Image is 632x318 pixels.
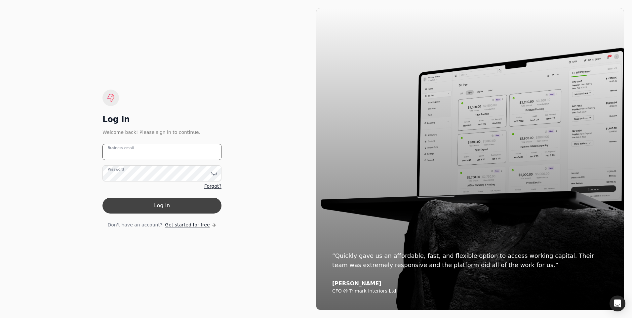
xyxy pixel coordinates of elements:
[102,198,221,214] button: Log in
[332,288,608,294] div: CFO @ Trimark Interiors Ltd.
[165,221,210,228] span: Get started for free
[165,221,216,228] a: Get started for free
[610,296,625,311] div: Open Intercom Messenger
[204,183,221,190] a: Forgot?
[108,167,124,172] label: Password
[332,280,608,287] div: [PERSON_NAME]
[102,129,221,136] div: Welcome back! Please sign in to continue.
[107,221,162,228] span: Don't have an account?
[108,145,134,151] label: Business email
[102,114,221,125] div: Log in
[332,251,608,270] div: “Quickly gave us an affordable, fast, and flexible option to access working capital. Their team w...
